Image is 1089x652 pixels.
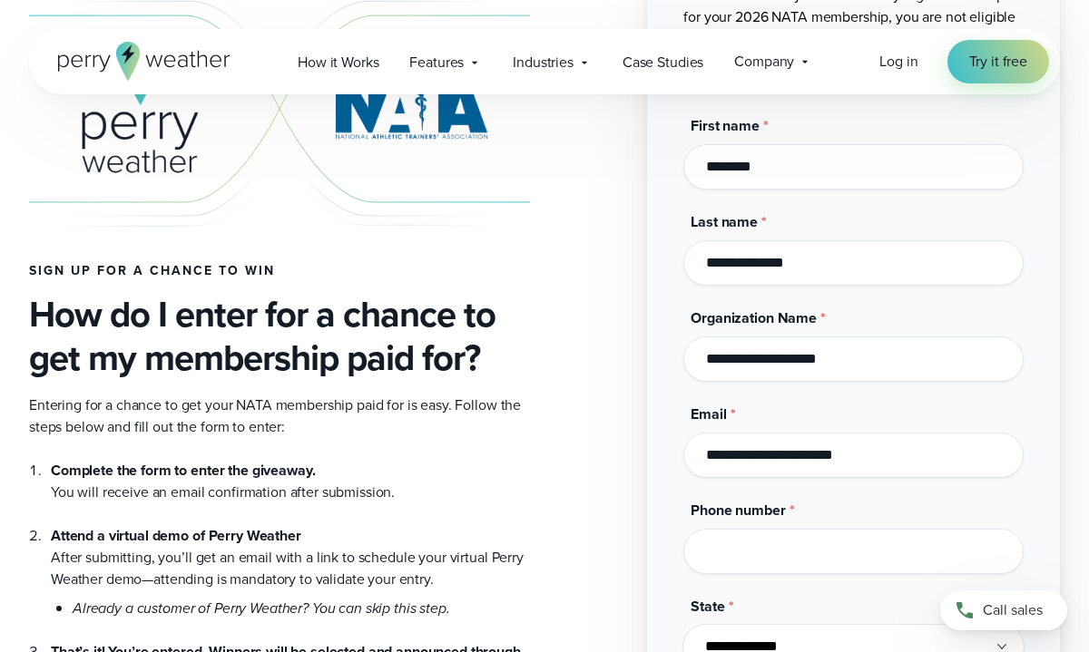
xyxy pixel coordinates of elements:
span: Organization Name [691,307,817,328]
a: Case Studies [607,44,719,81]
span: First name [691,115,760,136]
span: How it Works [298,52,378,73]
a: Log in [879,51,917,73]
span: Features [409,52,464,73]
h3: How do I enter for a chance to get my membership paid for? [29,293,530,380]
span: Last name [691,211,758,232]
li: After submitting, you’ll get an email with a link to schedule your virtual Perry Weather demo—att... [51,503,530,619]
span: Log in [879,51,917,72]
span: State [691,596,724,617]
span: Email [691,404,726,424]
strong: Complete the form to enter the giveaway. [51,460,315,481]
span: Company [734,51,794,73]
span: Try it free [969,51,1027,73]
span: Industries [513,52,574,73]
li: You will receive an email confirmation after submission. [51,460,530,503]
p: Entering for a chance to get your NATA membership paid for is easy. Follow the steps below and fi... [29,394,530,438]
span: Call sales [983,599,1043,621]
em: Already a customer of Perry Weather? You can skip this step. [73,598,450,618]
h4: Sign up for a chance to win [29,264,530,278]
strong: Attend a virtual demo of Perry Weather [51,525,301,546]
span: Phone number [691,500,785,521]
a: Try it free [947,40,1049,83]
a: How it Works [282,44,394,81]
a: Call sales [940,590,1067,630]
span: Case Studies [623,52,703,73]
